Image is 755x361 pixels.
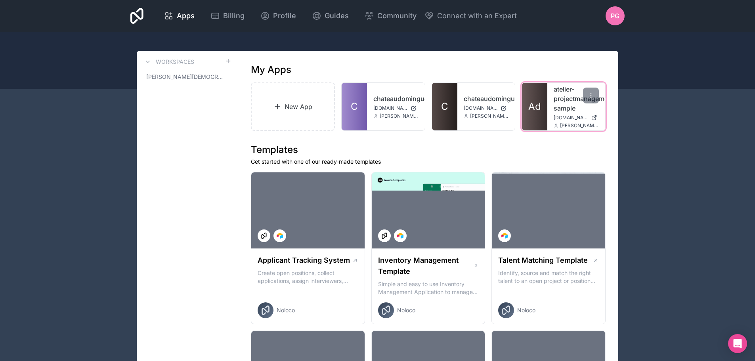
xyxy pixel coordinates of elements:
[441,100,448,113] span: C
[204,7,251,25] a: Billing
[373,94,419,103] a: chateaudomingueinventory
[611,11,619,21] span: PG
[498,255,588,266] h1: Talent Matching Template
[378,280,479,296] p: Simple and easy to use Inventory Management Application to manage your stock, orders and Manufact...
[432,83,457,130] a: C
[273,10,296,21] span: Profile
[156,58,194,66] h3: Workspaces
[464,105,509,111] a: [DOMAIN_NAME]
[470,113,509,119] span: [PERSON_NAME][EMAIL_ADDRESS][DOMAIN_NAME]
[177,10,195,21] span: Apps
[464,105,498,111] span: [DOMAIN_NAME]
[251,63,291,76] h1: My Apps
[517,306,535,314] span: Noloco
[342,83,367,130] a: C
[358,7,423,25] a: Community
[437,10,517,21] span: Connect with an Expert
[377,10,417,21] span: Community
[464,94,509,103] a: chateaudomingue
[143,57,194,67] a: Workspaces
[501,233,508,239] img: Airtable Logo
[258,269,358,285] p: Create open positions, collect applications, assign interviewers, centralise candidate feedback a...
[306,7,355,25] a: Guides
[397,306,415,314] span: Noloco
[397,233,403,239] img: Airtable Logo
[378,255,473,277] h1: Inventory Management Template
[522,83,547,130] a: Ad
[143,70,231,84] a: [PERSON_NAME][DEMOGRAPHIC_DATA]-workspace
[277,306,295,314] span: Noloco
[258,255,350,266] h1: Applicant Tracking System
[728,334,747,353] div: Open Intercom Messenger
[351,100,358,113] span: C
[373,105,419,111] a: [DOMAIN_NAME]
[528,100,541,113] span: Ad
[158,7,201,25] a: Apps
[251,158,606,166] p: Get started with one of our ready-made templates
[380,113,419,119] span: [PERSON_NAME][EMAIL_ADDRESS][DOMAIN_NAME]
[554,115,588,121] span: [DOMAIN_NAME]
[554,84,599,113] a: atelier-projectmanagement-sample
[373,105,407,111] span: [DOMAIN_NAME]
[424,10,517,21] button: Connect with an Expert
[146,73,225,81] span: [PERSON_NAME][DEMOGRAPHIC_DATA]-workspace
[254,7,302,25] a: Profile
[554,115,599,121] a: [DOMAIN_NAME]
[325,10,349,21] span: Guides
[277,233,283,239] img: Airtable Logo
[251,82,335,131] a: New App
[498,269,599,285] p: Identify, source and match the right talent to an open project or position with our Talent Matchi...
[223,10,245,21] span: Billing
[560,122,599,129] span: [PERSON_NAME][EMAIL_ADDRESS][DOMAIN_NAME]
[251,143,606,156] h1: Templates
